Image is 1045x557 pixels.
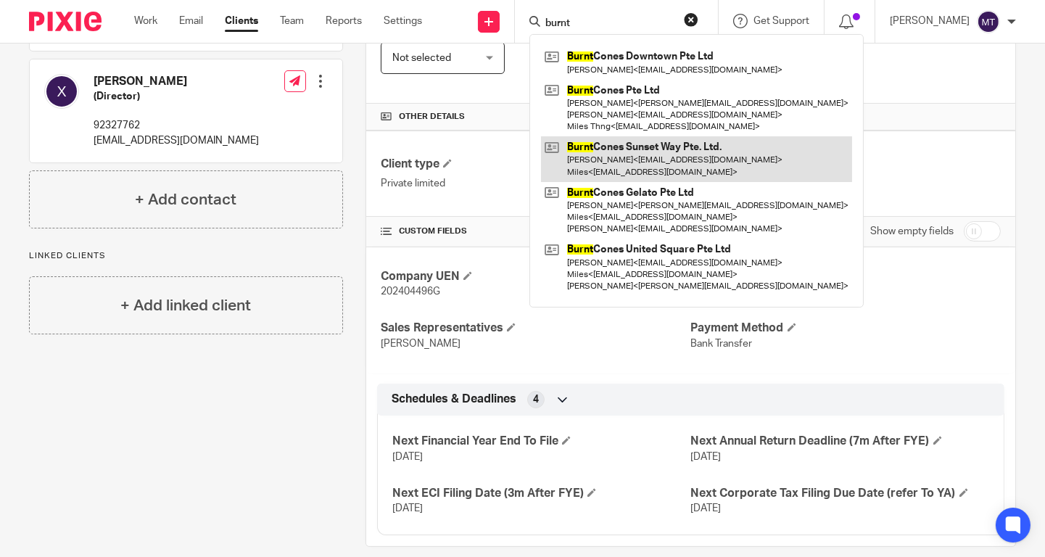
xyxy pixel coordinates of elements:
[135,189,236,211] h4: + Add contact
[691,339,753,349] span: Bank Transfer
[134,14,157,28] a: Work
[280,14,304,28] a: Team
[381,226,690,237] h4: CUSTOM FIELDS
[179,14,203,28] a: Email
[691,452,722,462] span: [DATE]
[870,224,954,239] label: Show empty fields
[94,118,259,133] p: 92327762
[44,74,79,109] img: svg%3E
[381,321,690,336] h4: Sales Representatives
[392,434,690,449] h4: Next Financial Year End To File
[381,269,690,284] h4: Company UEN
[120,294,251,317] h4: + Add linked client
[29,12,102,31] img: Pixie
[890,14,970,28] p: [PERSON_NAME]
[392,503,423,513] span: [DATE]
[381,286,440,297] span: 202404496G
[94,133,259,148] p: [EMAIL_ADDRESS][DOMAIN_NAME]
[691,486,989,501] h4: Next Corporate Tax Filing Due Date (refer To YA)
[94,74,259,89] h4: [PERSON_NAME]
[392,452,423,462] span: [DATE]
[94,89,259,104] h5: (Director)
[544,17,674,30] input: Search
[753,16,809,26] span: Get Support
[381,157,690,172] h4: Client type
[29,250,343,262] p: Linked clients
[326,14,362,28] a: Reports
[392,486,690,501] h4: Next ECI Filing Date (3m After FYE)
[392,53,451,63] span: Not selected
[533,392,539,407] span: 4
[684,12,698,27] button: Clear
[381,176,690,191] p: Private limited
[384,14,422,28] a: Settings
[225,14,258,28] a: Clients
[691,434,989,449] h4: Next Annual Return Deadline (7m After FYE)
[392,392,516,407] span: Schedules & Deadlines
[381,339,460,349] span: [PERSON_NAME]
[691,503,722,513] span: [DATE]
[977,10,1000,33] img: svg%3E
[399,111,465,123] span: Other details
[691,321,1001,336] h4: Payment Method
